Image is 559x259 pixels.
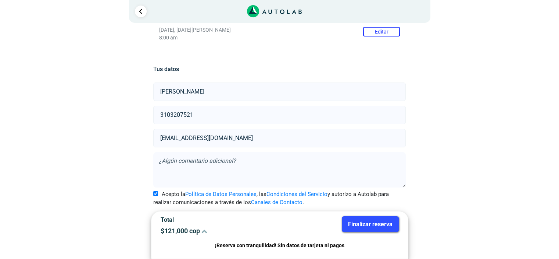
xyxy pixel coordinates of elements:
[342,216,399,232] button: Finalizar reserva
[153,83,406,101] input: Nombre y apellido
[266,191,327,197] a: Condiciones del Servicio
[153,191,158,196] input: Acepto laPolítica de Datos Personales, lasCondiciones del Servicioy autorizo a Autolab para reali...
[153,66,406,73] h5: Tus datos
[153,190,406,207] label: Acepto la , las y autorizo a Autolab para realizar comunicaciones a través de los .
[185,191,257,197] a: Política de Datos Personales
[251,199,302,206] a: Canales de Contacto
[161,216,274,223] p: Total
[363,27,400,36] button: Editar
[161,241,399,250] p: ¡Reserva con tranquilidad! Sin datos de tarjeta ni pagos
[135,6,147,17] a: Ir al paso anterior
[159,27,400,33] p: [DATE], [DATE][PERSON_NAME]
[153,106,406,124] input: Celular
[153,129,406,147] input: Correo electrónico
[247,7,302,14] a: Link al sitio de autolab
[414,5,421,18] span: 1
[161,227,274,235] p: $ 121,000 cop
[159,35,400,41] p: 8:00 am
